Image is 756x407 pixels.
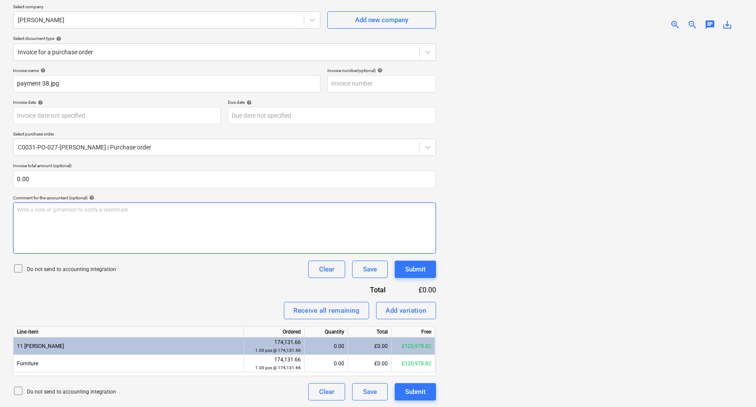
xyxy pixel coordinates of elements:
[27,388,116,396] p: Do not send to accounting integration
[13,99,221,105] div: Invoice date
[319,264,334,275] div: Clear
[228,107,436,124] input: Due date not specified
[687,20,698,30] span: zoom_out
[245,100,252,105] span: help
[305,327,348,338] div: Quantity
[13,4,320,11] p: Select company
[348,338,392,355] div: £0.00
[13,75,320,93] input: Invoice name
[228,99,436,105] div: Due date
[87,195,94,200] span: help
[670,20,680,30] span: zoom_in
[395,261,436,278] button: Submit
[352,383,388,400] button: Save
[352,261,388,278] button: Save
[255,348,301,353] small: 1.00 pcs @ 174,131.66
[13,195,436,201] div: Comment for the accountant (optional)
[308,261,345,278] button: Clear
[713,365,756,407] iframe: Chat Widget
[392,327,435,338] div: Free
[363,386,377,397] div: Save
[13,68,320,73] div: Invoice name
[13,327,244,338] div: Line-item
[355,14,408,26] div: Add new company
[386,305,426,316] div: Add variation
[308,383,345,400] button: Clear
[392,338,435,355] div: £120,978.82
[348,327,392,338] div: Total
[13,355,244,372] div: Furniture
[13,131,436,139] p: Select purchase order
[319,386,334,397] div: Clear
[327,68,436,73] div: Invoice number (optional)
[376,68,383,73] span: help
[293,305,360,316] div: Receive all remaining
[255,365,301,370] small: 1.00 pcs @ 174,131.66
[327,75,436,93] input: Invoice number
[13,171,436,188] input: Invoice total amount (optional)
[395,383,436,400] button: Submit
[27,266,116,273] p: Do not send to accounting integration
[284,302,369,319] button: Receive all remaining
[705,20,715,30] span: chat
[244,327,305,338] div: Ordered
[722,20,733,30] span: save_alt
[308,355,344,372] div: 0.00
[363,264,377,275] div: Save
[17,343,64,349] span: 11 Schuller
[13,163,436,170] p: Invoice total amount (optional)
[392,355,435,372] div: £120,978.82
[247,356,301,372] div: 174,131.66
[405,264,426,275] div: Submit
[327,11,436,29] button: Add new company
[323,285,400,295] div: Total
[405,386,426,397] div: Submit
[247,338,301,354] div: 174,131.66
[36,100,43,105] span: help
[54,36,61,41] span: help
[13,36,436,41] div: Select document type
[308,338,344,355] div: 0.00
[400,285,436,295] div: £0.00
[376,302,436,319] button: Add variation
[13,107,221,124] input: Invoice date not specified
[348,355,392,372] div: £0.00
[39,68,46,73] span: help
